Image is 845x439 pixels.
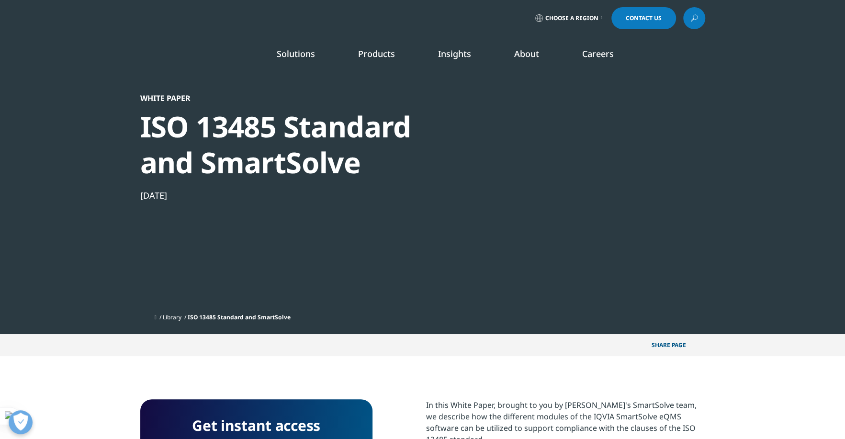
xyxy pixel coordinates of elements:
[611,7,676,29] a: Contact Us
[438,48,471,59] a: Insights
[140,190,469,201] div: [DATE]
[188,313,291,321] span: ISO 13485 Standard and SmartSolve
[140,109,469,180] div: ISO 13485 Standard and SmartSolve
[545,14,598,22] span: Choose a Region
[140,93,469,103] div: White Paper
[155,414,358,438] h4: Get instant access
[277,48,315,59] a: Solutions
[358,48,395,59] a: Products
[644,334,705,356] button: Share PAGEShare PAGE
[582,48,614,59] a: Careers
[221,34,705,79] nav: Primary
[163,313,181,321] a: Library
[514,48,539,59] a: About
[644,334,705,356] p: Share PAGE
[9,410,33,434] button: Open Preferences
[626,15,662,21] span: Contact Us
